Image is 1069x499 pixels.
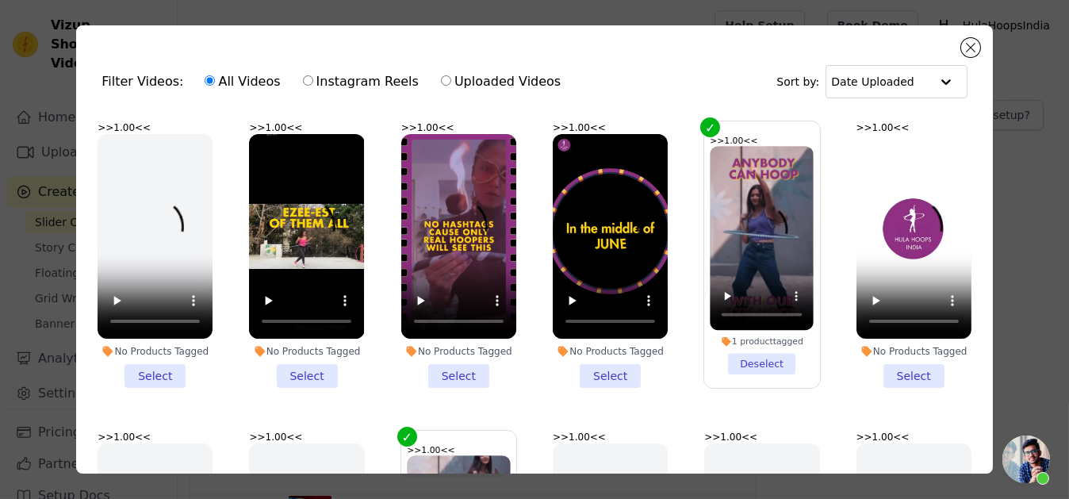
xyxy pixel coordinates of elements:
[249,121,265,134] button: >>
[113,121,135,134] button: 1.00
[266,121,287,134] button: 1.00
[98,121,113,134] button: >>
[720,431,741,443] button: 1.00
[569,121,590,134] button: 1.00
[893,431,909,443] button: <<
[102,63,569,100] div: Filter Videos:
[401,345,516,358] div: No Products Tagged
[856,345,971,358] div: No Products Tagged
[113,431,135,443] button: 1.00
[553,345,668,358] div: No Products Tagged
[744,135,758,146] button: <<
[302,71,420,92] label: Instagram Reels
[856,121,872,134] button: >>
[440,444,454,455] button: <<
[401,121,417,134] button: >>
[741,431,757,443] button: <<
[776,65,967,98] div: Sort by:
[204,71,281,92] label: All Videos
[249,431,265,443] button: >>
[98,345,213,358] div: No Products Tagged
[856,431,872,443] button: >>
[872,431,894,443] button: 1.00
[553,431,569,443] button: >>
[286,121,302,134] button: <<
[421,444,440,455] button: 1.00
[135,431,151,443] button: <<
[417,121,439,134] button: 1.00
[249,345,364,358] div: No Products Tagged
[439,121,454,134] button: <<
[1002,436,1050,483] div: Open chat
[590,431,606,443] button: <<
[961,38,980,57] button: Close modal
[286,431,302,443] button: <<
[407,444,421,455] button: >>
[872,121,894,134] button: 1.00
[590,121,606,134] button: <<
[553,121,569,134] button: >>
[893,121,909,134] button: <<
[266,431,287,443] button: 1.00
[711,135,725,146] button: >>
[569,431,590,443] button: 1.00
[711,336,814,347] div: 1 product tagged
[98,431,113,443] button: >>
[725,135,744,146] button: 1.00
[440,71,561,92] label: Uploaded Videos
[704,431,720,443] button: >>
[135,121,151,134] button: <<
